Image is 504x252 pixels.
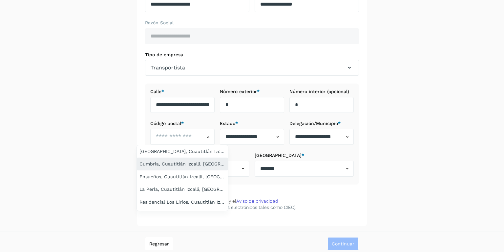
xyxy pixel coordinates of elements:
[139,198,225,206] div: Residencial los Lirios, Cuautitlán Izcalli, Estado de México, 54740
[139,186,225,193] div: La Perla, Cuautitlán Izcalli, Estado de México, 54740
[139,148,225,155] div: Atlanta, Cuautitlán Izcalli, Estado de México, 54740
[139,160,225,167] div: Cumbria, Cuautitlán Izcalli, Estado de México, 54740
[139,173,225,180] div: Ensueños, Cuautitlán Izcalli, Estado de México, 54740
[139,211,225,218] div: Santa Rosa de Lima, Cuautitlán Izcalli, Estado de México, 54740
